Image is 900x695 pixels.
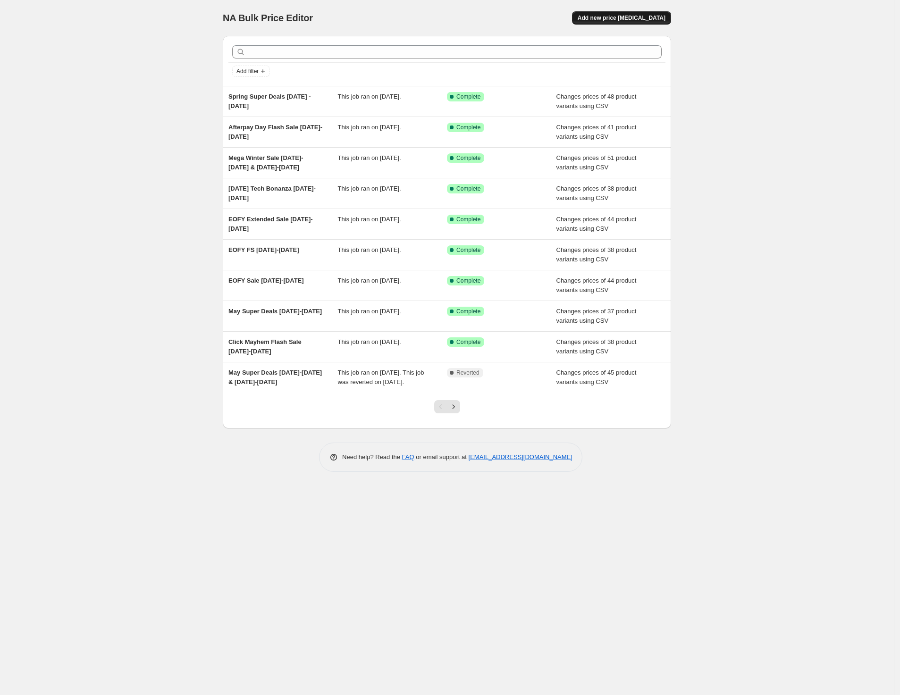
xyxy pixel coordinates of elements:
span: Complete [456,308,480,315]
span: Changes prices of 38 product variants using CSV [556,246,637,263]
a: [EMAIL_ADDRESS][DOMAIN_NAME] [469,453,572,461]
span: Need help? Read the [342,453,402,461]
span: EOFY Extended Sale [DATE]-[DATE] [228,216,313,232]
span: Complete [456,185,480,193]
span: Complete [456,216,480,223]
span: EOFY Sale [DATE]-[DATE] [228,277,304,284]
span: Reverted [456,369,479,377]
button: Add filter [232,66,270,77]
span: Changes prices of 45 product variants using CSV [556,369,637,385]
span: May Super Deals [DATE]-[DATE] [228,308,322,315]
span: This job ran on [DATE]. [338,246,401,253]
span: [DATE] Tech Bonanza [DATE]-[DATE] [228,185,316,201]
span: This job ran on [DATE]. [338,216,401,223]
span: Changes prices of 38 product variants using CSV [556,338,637,355]
span: This job ran on [DATE]. [338,93,401,100]
span: This job ran on [DATE]. [338,124,401,131]
span: This job ran on [DATE]. [338,308,401,315]
span: Changes prices of 48 product variants using CSV [556,93,637,109]
span: This job ran on [DATE]. [338,154,401,161]
span: Click Mayhem Flash Sale [DATE]-[DATE] [228,338,302,355]
span: Complete [456,246,480,254]
button: Add new price [MEDICAL_DATA] [572,11,671,25]
a: FAQ [402,453,414,461]
span: EOFY FS [DATE]-[DATE] [228,246,299,253]
button: Next [447,400,460,413]
span: Changes prices of 51 product variants using CSV [556,154,637,171]
span: Changes prices of 44 product variants using CSV [556,277,637,293]
span: Changes prices of 38 product variants using CSV [556,185,637,201]
span: Complete [456,277,480,285]
span: May Super Deals [DATE]-[DATE] & [DATE]-[DATE] [228,369,322,385]
span: NA Bulk Price Editor [223,13,313,23]
span: This job ran on [DATE]. [338,338,401,345]
span: Spring Super Deals [DATE] - [DATE] [228,93,311,109]
span: This job ran on [DATE]. This job was reverted on [DATE]. [338,369,424,385]
span: Complete [456,93,480,100]
span: Afterpay Day Flash Sale [DATE]-[DATE] [228,124,322,140]
span: or email support at [414,453,469,461]
span: Changes prices of 37 product variants using CSV [556,308,637,324]
nav: Pagination [434,400,460,413]
span: Complete [456,124,480,131]
span: Add filter [236,67,259,75]
span: This job ran on [DATE]. [338,277,401,284]
span: Changes prices of 41 product variants using CSV [556,124,637,140]
span: Mega Winter Sale [DATE]-[DATE] & [DATE]-[DATE] [228,154,303,171]
span: Add new price [MEDICAL_DATA] [578,14,665,22]
span: Complete [456,338,480,346]
span: Complete [456,154,480,162]
span: Changes prices of 44 product variants using CSV [556,216,637,232]
span: This job ran on [DATE]. [338,185,401,192]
